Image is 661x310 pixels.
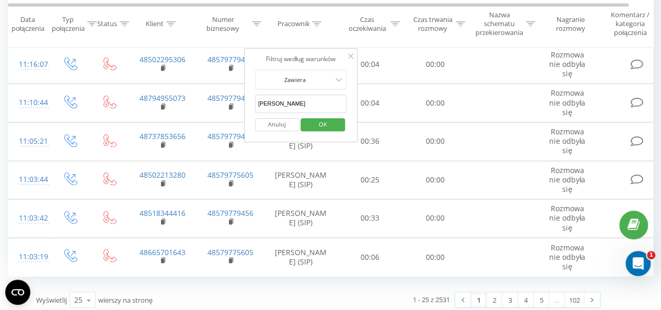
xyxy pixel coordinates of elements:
[8,15,47,33] div: Data połączenia
[19,169,40,190] div: 11:03:44
[146,20,164,29] div: Klient
[518,292,534,307] a: 4
[207,54,253,64] a: 48579779456
[207,131,253,141] a: 48579779456
[549,292,565,307] div: …
[264,237,338,276] td: [PERSON_NAME] (SIP)
[338,199,403,238] td: 00:33
[207,170,253,180] a: 48579775605
[52,15,85,33] div: Typ połączenia
[140,247,185,257] a: 48665701643
[549,242,585,271] span: Rozmowa nie odbyła się
[196,15,250,33] div: Numer biznesowy
[207,247,253,257] a: 48579775605
[471,292,486,307] a: 1
[403,199,468,238] td: 00:00
[308,116,338,132] span: OK
[549,127,585,155] span: Rozmowa nie odbyła się
[625,251,651,276] iframe: Intercom live chat
[338,160,403,199] td: 00:25
[549,50,585,78] span: Rozmowa nie odbyła się
[140,93,185,103] a: 48794955073
[346,15,388,33] div: Czas oczekiwania
[301,118,345,131] button: OK
[338,122,403,160] td: 00:36
[19,246,40,267] div: 11:03:19
[140,208,185,218] a: 48518344416
[403,84,468,122] td: 00:00
[255,118,299,131] button: Anuluj
[97,20,117,29] div: Status
[36,295,67,304] span: Wyświetlij
[277,20,309,29] div: Pracownik
[19,93,40,113] div: 11:10:44
[74,294,83,305] div: 25
[647,251,655,259] span: 1
[502,292,518,307] a: 3
[255,54,347,64] div: Filtruj według warunków
[545,15,596,33] div: Nagranie rozmowy
[207,208,253,218] a: 48579779456
[600,11,661,38] div: Komentarz / kategoria połączenia
[403,237,468,276] td: 00:00
[476,11,523,38] div: Nazwa schematu przekierowania
[140,131,185,141] a: 48737853656
[19,208,40,228] div: 11:03:42
[338,45,403,84] td: 00:04
[338,237,403,276] td: 00:06
[5,280,30,305] button: Open CMP widget
[207,93,253,103] a: 48579779456
[486,292,502,307] a: 2
[549,88,585,117] span: Rozmowa nie odbyła się
[98,295,153,304] span: wierszy na stronę
[403,160,468,199] td: 00:00
[534,292,549,307] a: 5
[264,160,338,199] td: [PERSON_NAME] (SIP)
[403,45,468,84] td: 00:00
[565,292,584,307] a: 102
[413,294,450,304] div: 1 - 25 z 2531
[140,170,185,180] a: 48502213280
[264,199,338,238] td: [PERSON_NAME] (SIP)
[140,54,185,64] a: 48502295306
[255,95,347,113] input: Wprowadź wartość
[412,15,453,33] div: Czas trwania rozmowy
[403,122,468,160] td: 00:00
[549,203,585,232] span: Rozmowa nie odbyła się
[19,54,40,75] div: 11:16:07
[19,131,40,152] div: 11:05:21
[338,84,403,122] td: 00:04
[549,165,585,194] span: Rozmowa nie odbyła się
